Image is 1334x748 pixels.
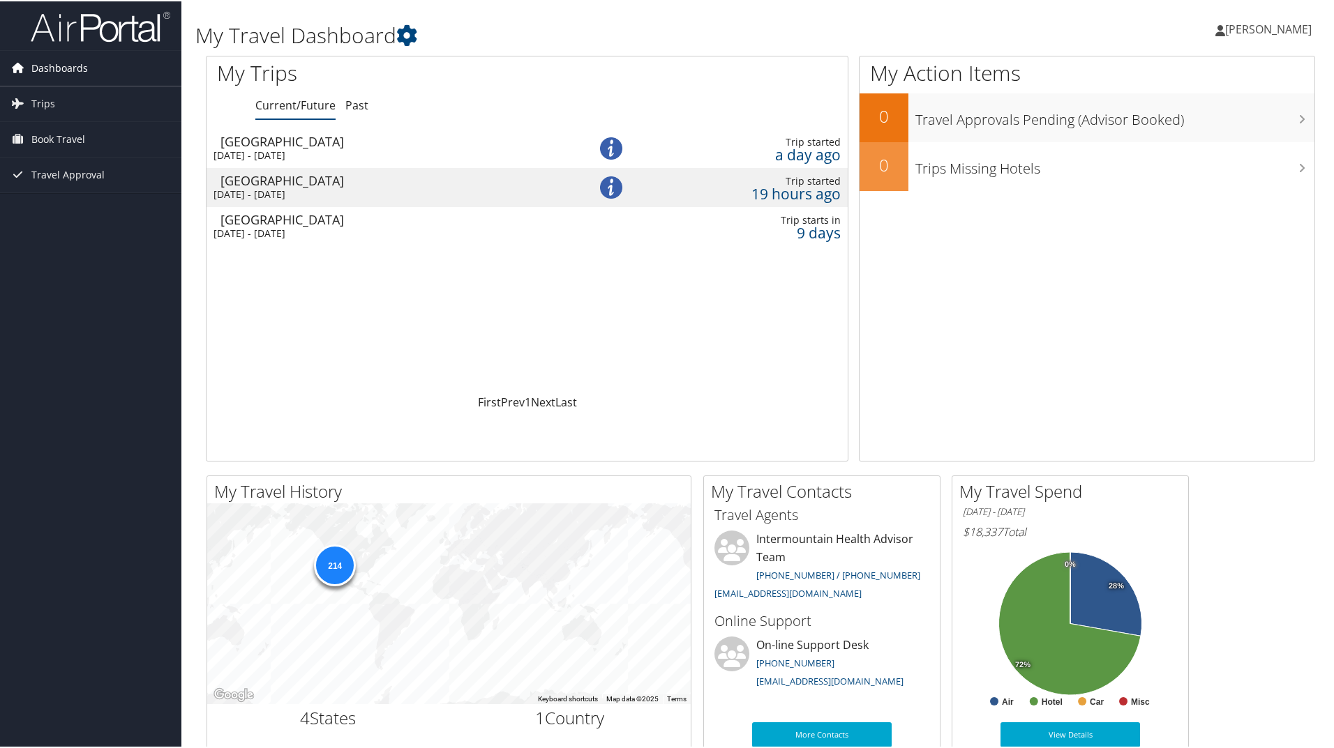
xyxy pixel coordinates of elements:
[606,694,659,701] span: Map data ©2025
[714,610,929,629] h3: Online Support
[714,504,929,524] h3: Travel Agents
[300,705,310,728] span: 4
[213,226,559,238] div: [DATE] - [DATE]
[860,141,1314,190] a: 0Trips Missing Hotels
[525,393,531,409] a: 1
[220,173,566,185] div: [GEOGRAPHIC_DATA]
[860,152,908,176] h2: 0
[860,103,908,127] h2: 0
[652,213,841,225] div: Trip starts in
[652,225,841,238] div: 9 days
[714,586,862,598] a: [EMAIL_ADDRESS][DOMAIN_NAME]
[707,635,936,692] li: On-line Support Desk
[1065,559,1076,567] tspan: 0%
[600,175,622,197] img: alert-flat-solid-info.png
[220,212,566,224] div: [GEOGRAPHIC_DATA]
[959,478,1188,502] h2: My Travel Spend
[707,529,936,604] li: Intermountain Health Advisor Team
[214,478,691,502] h2: My Travel History
[555,393,577,409] a: Last
[211,685,257,703] a: Open this area in Google Maps (opens a new window)
[711,478,940,502] h2: My Travel Contacts
[756,673,904,686] a: [EMAIL_ADDRESS][DOMAIN_NAME]
[531,393,555,409] a: Next
[501,393,525,409] a: Prev
[31,156,105,191] span: Travel Approval
[538,693,598,703] button: Keyboard shortcuts
[535,705,545,728] span: 1
[195,20,949,49] h1: My Travel Dashboard
[915,102,1314,128] h3: Travel Approvals Pending (Advisor Booked)
[652,186,841,199] div: 19 hours ago
[218,705,439,728] h2: States
[860,57,1314,86] h1: My Action Items
[1015,659,1031,668] tspan: 72%
[255,96,336,112] a: Current/Future
[963,523,1178,538] h6: Total
[211,685,257,703] img: Google
[860,92,1314,141] a: 0Travel Approvals Pending (Advisor Booked)
[1215,7,1326,49] a: [PERSON_NAME]
[1109,581,1124,589] tspan: 28%
[314,543,356,585] div: 214
[31,85,55,120] span: Trips
[1042,696,1063,705] text: Hotel
[31,49,88,84] span: Dashboards
[460,705,681,728] h2: Country
[1225,20,1312,36] span: [PERSON_NAME]
[1002,696,1014,705] text: Air
[756,655,834,668] a: [PHONE_NUMBER]
[31,9,170,42] img: airportal-logo.png
[915,151,1314,177] h3: Trips Missing Hotels
[963,504,1178,517] h6: [DATE] - [DATE]
[752,721,892,746] a: More Contacts
[1131,696,1150,705] text: Misc
[756,567,920,580] a: [PHONE_NUMBER] / [PHONE_NUMBER]
[213,148,559,160] div: [DATE] - [DATE]
[652,174,841,186] div: Trip started
[345,96,368,112] a: Past
[220,134,566,146] div: [GEOGRAPHIC_DATA]
[1090,696,1104,705] text: Car
[217,57,570,86] h1: My Trips
[600,136,622,158] img: alert-flat-solid-info.png
[478,393,501,409] a: First
[652,147,841,160] div: a day ago
[667,694,687,701] a: Terms (opens in new tab)
[963,523,1003,538] span: $18,337
[1000,721,1140,746] a: View Details
[31,121,85,155] span: Book Travel
[213,187,559,199] div: [DATE] - [DATE]
[652,135,841,147] div: Trip started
